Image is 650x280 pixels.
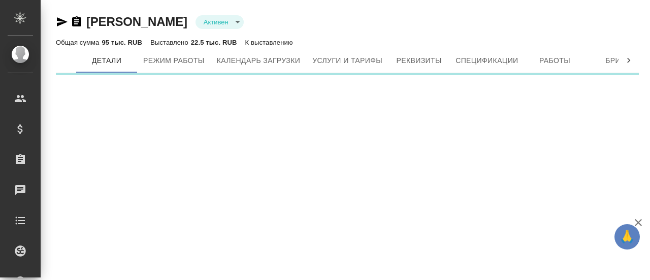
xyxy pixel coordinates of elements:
span: Бриф [592,54,640,67]
span: 🙏 [619,226,636,247]
p: Общая сумма [56,39,102,46]
a: [PERSON_NAME] [86,15,187,28]
span: Календарь загрузки [217,54,301,67]
p: 22.5 тыс. RUB [191,39,237,46]
span: Работы [531,54,579,67]
span: Детали [82,54,131,67]
button: Активен [201,18,232,26]
span: Режим работы [143,54,205,67]
button: Скопировать ссылку для ЯМессенджера [56,16,68,28]
button: 🙏 [614,224,640,250]
p: 95 тыс. RUB [102,39,142,46]
p: Выставлено [150,39,191,46]
span: Спецификации [456,54,518,67]
p: К выставлению [245,39,296,46]
div: Активен [196,15,244,29]
button: Скопировать ссылку [71,16,83,28]
span: Услуги и тарифы [312,54,382,67]
span: Реквизиты [395,54,443,67]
